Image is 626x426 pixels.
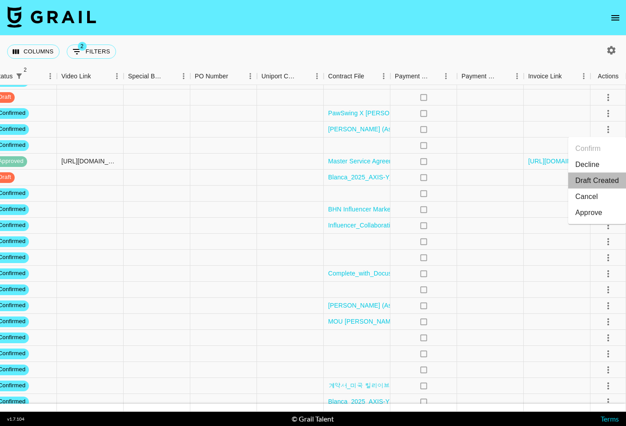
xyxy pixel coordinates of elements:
[601,346,616,361] button: select merge strategy
[328,269,482,278] a: Complete_with_Docusign_Adrienne_Alhamid_x_Bl.pdf
[510,69,524,83] button: Menu
[601,122,616,137] button: select merge strategy
[606,9,624,27] button: open drawer
[439,69,453,83] button: Menu
[429,70,442,82] button: Sort
[601,414,619,423] a: Terms
[377,69,390,83] button: Menu
[244,69,257,83] button: Menu
[528,157,595,166] a: [URL][DOMAIN_NAME]
[328,205,512,214] a: BHN Influencer Marketing Agreement - [PERSON_NAME] (1).pdf
[395,68,429,85] div: Payment Sent
[390,68,457,85] div: Payment Sent
[601,234,616,249] button: select merge strategy
[13,70,25,82] div: 2 active filters
[601,266,616,281] button: select merge strategy
[562,70,574,82] button: Sort
[44,69,57,83] button: Menu
[461,68,498,85] div: Payment Sent Date
[124,68,190,85] div: Special Booking Type
[601,394,616,410] button: select merge strategy
[57,68,124,85] div: Video Link
[7,416,24,422] div: v 1.7.104
[568,157,626,173] li: Decline
[590,68,626,85] div: Actions
[601,282,616,297] button: select merge strategy
[328,397,481,406] a: Blanca_2025_AXIS-Y_Paid_Influencer_Collaborat.pdf
[261,68,298,85] div: Uniport Contact Email
[61,157,119,166] div: https://www.instagram.com/reel/DPSA8NYCGld/?igsh=MTFzZmo5OWs5bWo2aA==
[568,189,626,205] li: Cancel
[577,69,590,83] button: Menu
[328,317,490,326] a: MOU [PERSON_NAME](@lifewithadrienne) Sept SKT.pdf
[524,68,590,85] div: Invoice Link
[328,125,533,134] a: [PERSON_NAME] (Associated Talent, Inc) - Javvy TikTok Agreement.pdf
[257,68,324,85] div: Uniport Contact Email
[91,70,104,82] button: Sort
[328,301,533,310] a: [PERSON_NAME] (Associated Talent, Inc) - Javvy TikTok Agreement.pdf
[128,68,165,85] div: Special Booking Type
[67,45,116,59] button: Show filters
[498,70,510,82] button: Sort
[575,207,602,218] div: Approve
[328,221,607,230] a: Influencer_Collaboration_Agreement_for_FUKUMARU_x_jeremy.the.manager（Grail）_signed.pdf
[165,70,177,82] button: Sort
[177,69,190,83] button: Menu
[601,314,616,329] button: select merge strategy
[528,68,562,85] div: Invoice Link
[7,45,60,59] button: Select columns
[328,157,543,166] a: Master Service Agreement 12704 MSA taylorjoypaul_FaceApp_10_2025.pdf
[228,70,241,82] button: Sort
[298,70,310,82] button: Sort
[328,109,428,118] a: PawSwing X [PERSON_NAME].pdf
[601,330,616,345] button: select merge strategy
[195,68,228,85] div: PO Number
[601,362,616,377] button: select merge strategy
[190,68,257,85] div: PO Number
[292,414,334,423] div: © Grail Talent
[328,173,481,182] a: Blanca_2025_AXIS-Y_Paid_Influencer_Collaborat.pdf
[328,68,364,85] div: Contract File
[601,90,616,105] button: select merge strategy
[457,68,524,85] div: Payment Sent Date
[328,381,432,390] a: 계약서_미국 릴리이브_gracr.rayy.pdf
[25,70,38,82] button: Sort
[598,68,619,85] div: Actions
[78,42,87,51] span: 2
[21,65,30,74] span: 2
[601,298,616,313] button: select merge strategy
[364,70,377,82] button: Sort
[13,70,25,82] button: Show filters
[324,68,390,85] div: Contract File
[110,69,124,83] button: Menu
[601,250,616,265] button: select merge strategy
[568,173,626,189] li: Draft Created
[310,69,324,83] button: Menu
[601,106,616,121] button: select merge strategy
[61,68,91,85] div: Video Link
[601,378,616,394] button: select merge strategy
[601,218,616,233] button: select merge strategy
[7,6,96,28] img: Grail Talent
